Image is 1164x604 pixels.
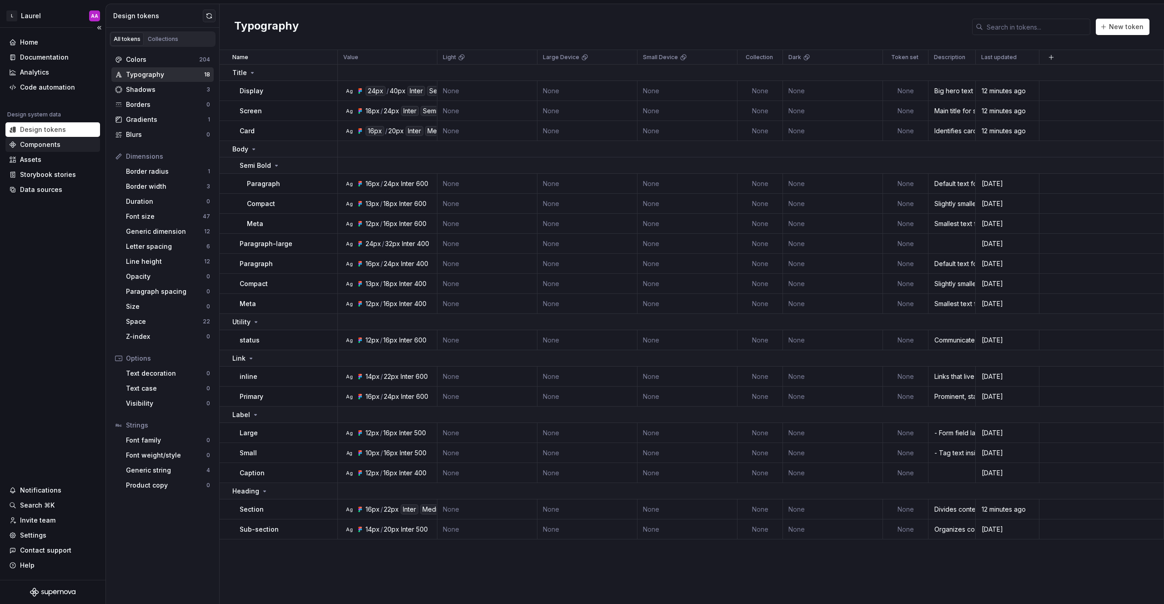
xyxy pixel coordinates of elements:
div: Duration [126,197,206,206]
div: Default text for reading and core content. Use as the primary body style for longer text. [929,259,975,268]
a: Data sources [5,182,100,197]
p: Meta [247,219,263,228]
a: Product copy0 [122,478,214,493]
p: Light [443,54,456,61]
div: Home [20,38,38,47]
div: Ag [346,180,353,187]
div: 400 [416,259,428,268]
button: Search ⌘K [5,498,100,513]
div: 600 [414,219,426,228]
div: Smallest text for metadata, timestamps, or captions. Avoid for long passages, best for small supp... [929,299,975,308]
td: None [637,330,738,350]
td: None [537,294,637,314]
div: Ag [346,127,353,135]
td: None [637,254,738,274]
div: Typography [126,70,204,79]
p: Token set [891,54,918,61]
div: Ag [346,526,353,533]
div: Ag [346,107,353,115]
div: Settings [20,531,46,540]
td: None [637,234,738,254]
div: Font weight/style [126,451,206,460]
div: Shadows [126,85,206,94]
a: Gradients1 [111,112,214,127]
td: None [537,254,637,274]
td: None [537,194,637,214]
h2: Typography [234,19,299,35]
div: Design system data [7,111,61,118]
td: None [738,194,783,214]
div: Product copy [126,481,206,490]
div: Border radius [126,167,208,176]
div: 600 [416,179,428,188]
div: Data sources [20,185,62,194]
div: / [380,219,382,228]
span: New token [1109,22,1144,31]
a: Storybook stories [5,167,100,182]
a: Line height12 [122,254,214,269]
div: Slightly smaller, denser text for tight layouts. Works well in tables, lists, or secondary conten... [929,199,975,208]
p: Last updated [981,54,1017,61]
div: / [380,199,382,208]
div: 0 [206,437,210,444]
div: Blurs [126,130,206,139]
div: Text case [126,384,206,393]
div: Design tokens [113,11,203,20]
div: Notifications [20,486,61,495]
div: 47 [203,213,210,220]
div: 16px [366,126,384,136]
p: Meta [240,299,256,308]
div: 3 [206,86,210,93]
a: Space22 [122,314,214,329]
div: Ag [346,449,353,457]
p: Description [934,54,965,61]
button: Notifications [5,483,100,498]
div: Collections [148,35,178,43]
a: Home [5,35,100,50]
p: Value [343,54,358,61]
p: Title [232,68,247,77]
div: Main title for screens and modals. Should be concise and scannable. A short phrase is fine, but a... [929,106,975,116]
a: Shadows3 [111,82,214,97]
div: 20px [388,126,404,136]
div: / [381,106,383,116]
td: None [883,254,928,274]
td: None [537,214,637,234]
td: None [537,330,637,350]
div: / [382,239,384,248]
div: Gradients [126,115,208,124]
a: Duration0 [122,194,214,209]
div: Ag [346,469,353,477]
td: None [437,174,537,194]
div: Inter [399,219,412,228]
div: Generic dimension [126,227,204,236]
div: 0 [206,273,210,280]
div: 0 [206,288,210,295]
td: None [738,214,783,234]
div: Border width [126,182,206,191]
a: Border width3 [122,179,214,194]
div: [DATE] [976,259,1039,268]
div: Ag [346,373,353,380]
p: Card [240,126,255,136]
div: AA [91,12,98,20]
div: 400 [417,239,429,248]
td: None [437,214,537,234]
td: None [738,121,783,141]
div: Inter [399,199,412,208]
div: 0 [206,333,210,340]
td: None [637,81,738,101]
div: Dimensions [126,152,210,161]
div: Line height [126,257,204,266]
div: 22 [203,318,210,325]
div: 6 [206,243,210,250]
td: None [738,101,783,121]
td: None [537,274,637,294]
div: Slightly smaller, denser text for tight layouts. Works well in tables, lists, or secondary conten... [929,279,975,288]
div: 24px [366,239,381,248]
div: Big hero text for identifiers, onboarding, or key states. Use sparingly, only when strong emphasi... [929,86,975,96]
div: 16px [383,219,397,228]
a: Visibility0 [122,396,214,411]
div: Space [126,317,203,326]
div: [DATE] [976,239,1039,248]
